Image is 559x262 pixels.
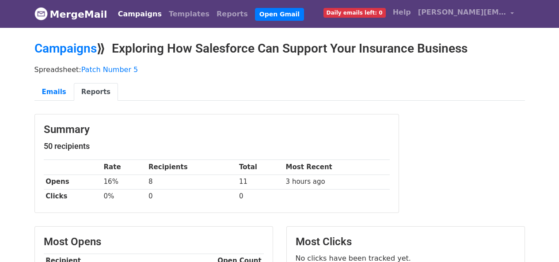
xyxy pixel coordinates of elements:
h5: 50 recipients [44,141,390,151]
h2: ⟫ Exploring How Salesforce Can Support Your Insurance Business [34,41,525,56]
th: Most Recent [284,160,390,175]
a: Reports [74,83,118,101]
a: Templates [165,5,213,23]
img: MergeMail logo [34,7,48,20]
th: Opens [44,175,102,189]
a: Emails [34,83,74,101]
td: 0 [237,189,284,204]
th: Total [237,160,284,175]
td: 0 [146,189,237,204]
h3: Most Clicks [296,235,516,248]
span: [PERSON_NAME][EMAIL_ADDRESS][DOMAIN_NAME] [418,7,506,18]
th: Rate [102,160,147,175]
span: Daily emails left: 0 [323,8,386,18]
a: [PERSON_NAME][EMAIL_ADDRESS][DOMAIN_NAME] [414,4,518,24]
p: Spreadsheet: [34,65,525,74]
a: Patch Number 5 [81,65,138,74]
h3: Summary [44,123,390,136]
a: MergeMail [34,5,107,23]
td: 0% [102,189,147,204]
a: Reports [213,5,251,23]
a: Open Gmail [255,8,304,21]
td: 3 hours ago [284,175,390,189]
a: Help [389,4,414,21]
td: 16% [102,175,147,189]
th: Recipients [146,160,237,175]
a: Daily emails left: 0 [320,4,389,21]
h3: Most Opens [44,235,264,248]
td: 11 [237,175,284,189]
th: Clicks [44,189,102,204]
a: Campaigns [114,5,165,23]
a: Campaigns [34,41,97,56]
td: 8 [146,175,237,189]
